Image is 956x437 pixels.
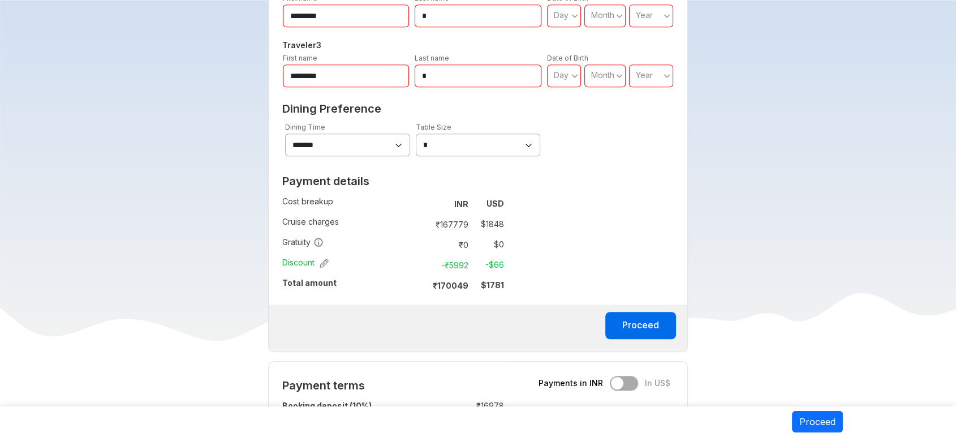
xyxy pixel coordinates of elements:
h2: Payment details [282,174,504,188]
svg: angle down [571,70,578,82]
h2: Dining Preference [282,102,674,115]
svg: angle down [571,10,578,22]
td: : [420,255,425,275]
svg: angle down [664,10,670,22]
td: Cost breakup [282,194,420,214]
label: Dining Time [285,123,325,131]
h2: Payment terms [282,379,504,392]
td: $ 1848 [473,216,504,232]
td: ₹ 16978 [437,398,504,427]
label: Date of Birth [547,54,588,62]
span: Day [554,70,569,80]
strong: Total amount [282,278,337,288]
button: Proceed [792,411,843,432]
td: -₹ 5992 [425,257,473,273]
span: Discount [282,257,329,268]
td: : [420,194,425,214]
label: Last name [415,54,449,62]
strong: ₹ 170049 [433,281,468,290]
td: $ 0 [473,237,504,252]
td: ₹ 167779 [425,216,473,232]
td: -$ 66 [473,257,504,273]
strong: USD [486,199,504,208]
svg: angle down [616,70,623,82]
svg: angle down [616,10,623,22]
td: : [420,234,425,255]
span: Month [591,70,614,80]
span: In US$ [645,378,670,389]
td: Cruise charges [282,214,420,234]
label: First name [283,54,317,62]
button: Proceed [605,312,676,339]
span: Year [636,70,653,80]
strong: Booking deposit (10%) [282,401,372,410]
strong: INR [454,199,468,209]
span: Day [554,10,569,20]
span: Gratuity [282,237,324,248]
span: Month [591,10,614,20]
td: : [420,214,425,234]
label: Table Size [416,123,451,131]
td: : [431,398,437,427]
strong: $ 1781 [481,280,504,290]
span: Year [636,10,653,20]
td: : [420,275,425,295]
span: Payments in INR [539,378,603,389]
h5: Traveler 3 [280,38,677,52]
svg: angle down [664,70,670,82]
td: ₹ 0 [425,237,473,252]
